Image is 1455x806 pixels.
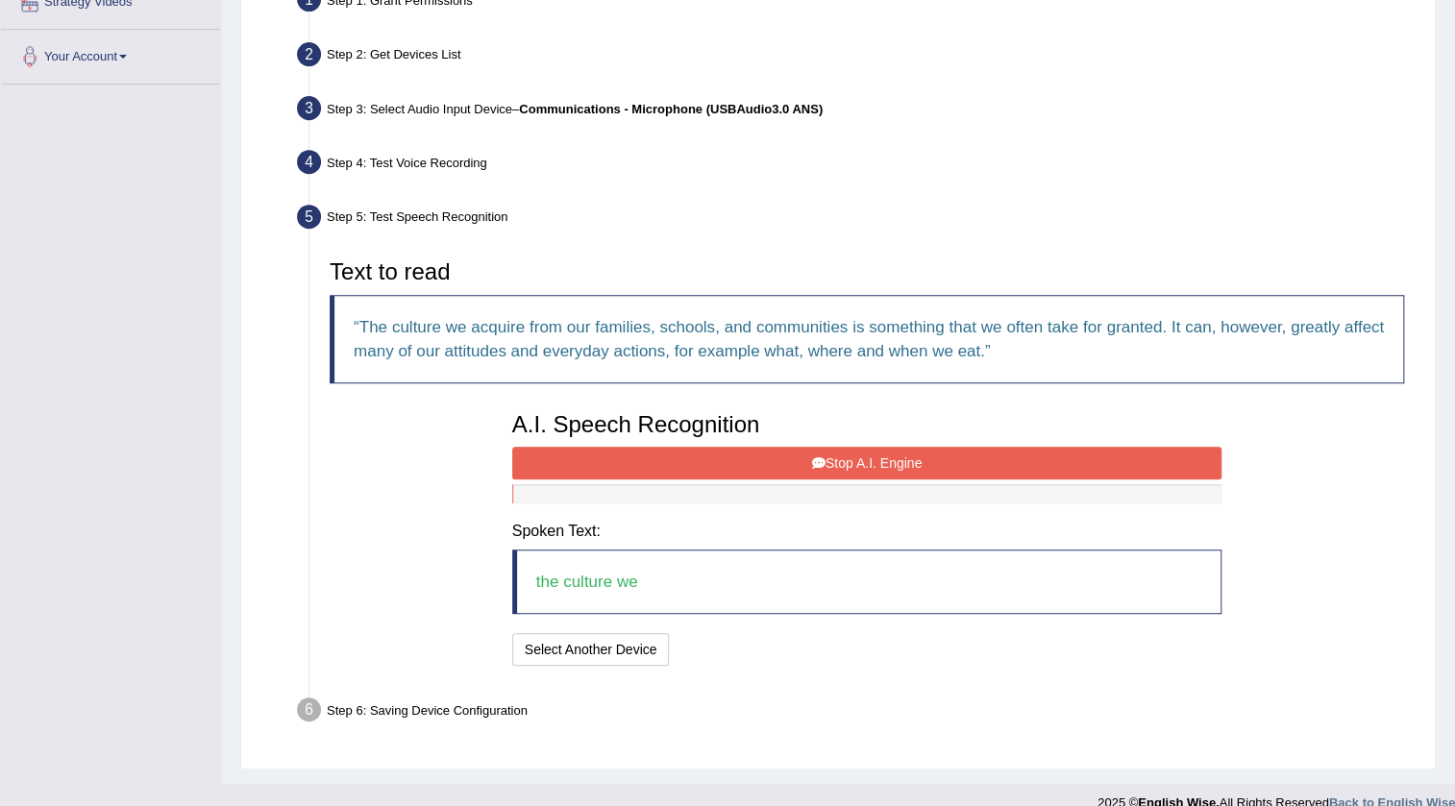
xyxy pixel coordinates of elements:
[288,37,1426,79] div: Step 2: Get Devices List
[512,523,1222,540] h4: Spoken Text:
[288,144,1426,186] div: Step 4: Test Voice Recording
[512,412,1222,437] h3: A.I. Speech Recognition
[288,90,1426,133] div: Step 3: Select Audio Input Device
[519,102,823,116] b: Communications - Microphone (USBAudio3.0 ANS)
[512,633,670,666] button: Select Another Device
[512,102,823,116] span: –
[330,259,1404,284] h3: Text to read
[354,318,1384,360] q: The culture we acquire from our families, schools, and communities is something that we often tak...
[512,447,1222,479] button: Stop A.I. Engine
[288,692,1426,734] div: Step 6: Saving Device Configuration
[1,30,220,78] a: Your Account
[288,199,1426,241] div: Step 5: Test Speech Recognition
[512,550,1222,614] blockquote: the culture we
